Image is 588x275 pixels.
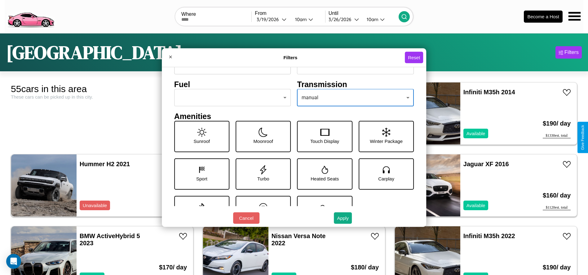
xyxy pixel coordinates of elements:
[463,89,515,95] a: Infiniti M35h 2014
[257,174,269,183] p: Turbo
[255,11,325,16] label: From
[255,16,290,23] button: 3/19/2026
[194,137,210,145] p: Sunroof
[174,112,414,121] h4: Amenities
[196,174,207,183] p: Sport
[334,212,352,224] button: Apply
[11,94,193,100] div: These cars can be picked up in this city.
[543,114,571,133] h3: $ 190 / day
[6,254,21,269] div: Open Intercom Messenger
[311,174,339,183] p: Heated Seats
[364,16,380,22] div: 10am
[174,80,291,89] h4: Fuel
[292,16,308,22] div: 10am
[80,233,140,246] a: BMW ActiveHybrid 5 2023
[564,49,579,55] div: Filters
[6,40,182,65] h1: [GEOGRAPHIC_DATA]
[466,201,485,210] p: Available
[181,11,251,17] label: Where
[555,46,582,59] button: Filters
[11,84,193,94] div: 55 cars in this area
[176,55,405,60] h4: Filters
[581,125,585,150] div: Give Feedback
[405,52,423,63] button: Reset
[290,16,325,23] button: 10am
[463,233,515,239] a: Infiniti M35h 2022
[524,11,563,23] button: Become a Host
[297,89,414,106] div: manual
[297,80,414,89] h4: Transmission
[80,161,130,167] a: Hummer H2 2021
[362,16,399,23] button: 10am
[463,161,509,167] a: Jaguar XF 2016
[233,212,259,224] button: Cancel
[329,16,354,22] div: 3 / 26 / 2026
[254,137,273,145] p: Moonroof
[543,186,571,205] h3: $ 160 / day
[272,233,326,246] a: Nissan Versa Note 2022
[543,205,571,210] div: $ 1120 est. total
[543,133,571,138] div: $ 1330 est. total
[310,137,339,145] p: Touch Display
[5,3,57,29] img: logo
[257,16,282,22] div: 3 / 19 / 2026
[83,201,107,210] p: Unavailable
[329,11,399,16] label: Until
[370,137,403,145] p: Winter Package
[378,174,394,183] p: Carplay
[466,129,485,138] p: Available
